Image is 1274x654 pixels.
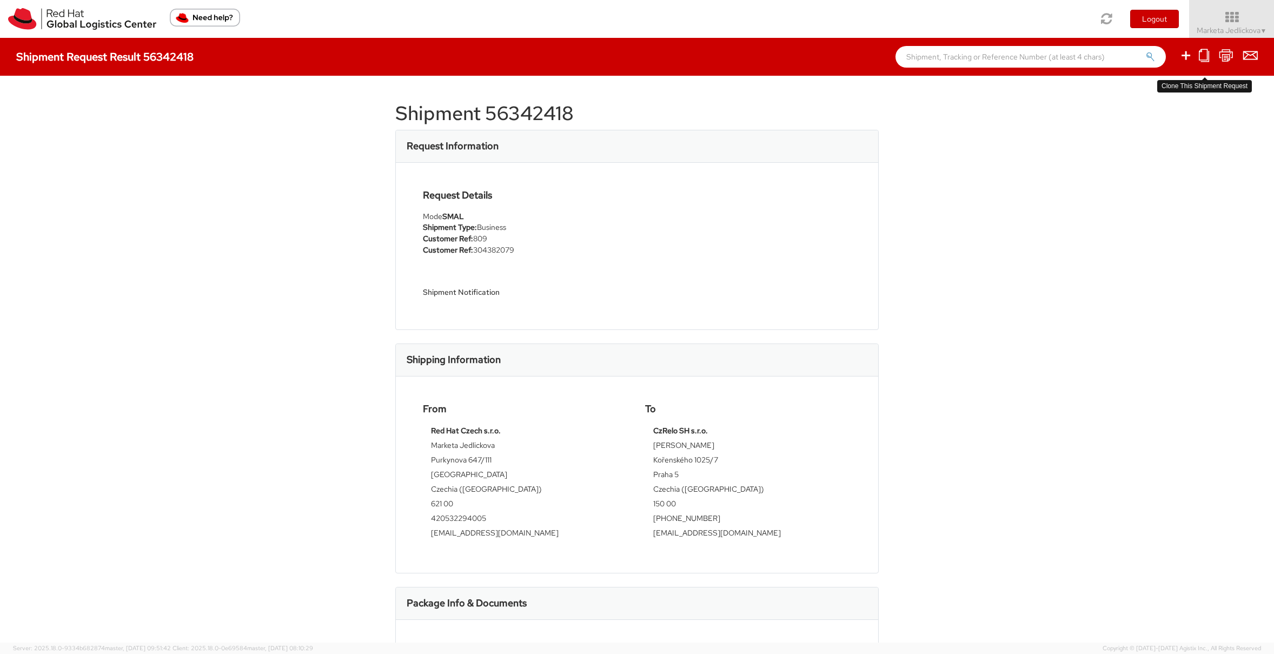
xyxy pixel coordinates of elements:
[423,245,473,255] strong: Customer Ref:
[423,233,629,245] li: 809
[431,469,621,484] td: [GEOGRAPHIC_DATA]
[653,440,843,454] td: [PERSON_NAME]
[423,234,473,243] strong: Customer Ref:
[13,644,171,652] span: Server: 2025.18.0-9334b682874
[653,469,843,484] td: Praha 5
[653,527,843,542] td: [EMAIL_ADDRESS][DOMAIN_NAME]
[423,404,629,414] h4: From
[16,51,194,63] h4: Shipment Request Result 56342418
[1197,25,1267,35] span: Marketa Jedlickova
[247,644,313,652] span: master, [DATE] 08:10:29
[407,598,527,609] h3: Package Info & Documents
[653,498,843,513] td: 150 00
[407,141,499,151] h3: Request Information
[423,190,629,201] h4: Request Details
[431,498,621,513] td: 621 00
[395,103,879,124] h1: Shipment 56342418
[423,222,629,233] li: Business
[431,527,621,542] td: [EMAIL_ADDRESS][DOMAIN_NAME]
[170,9,240,27] button: Need help?
[431,440,621,454] td: Marketa Jedlickova
[431,513,621,527] td: 420532294005
[431,426,501,435] strong: Red Hat Czech s.r.o.
[1130,10,1179,28] button: Logout
[653,484,843,498] td: Czechia ([GEOGRAPHIC_DATA])
[423,211,629,222] div: Mode
[895,46,1166,68] input: Shipment, Tracking or Reference Number (at least 4 chars)
[653,454,843,469] td: Kořenského 1025/7
[172,644,313,652] span: Client: 2025.18.0-0e69584
[431,484,621,498] td: Czechia ([GEOGRAPHIC_DATA])
[1157,80,1252,93] div: Clone This Shipment Request
[8,8,156,30] img: rh-logistics-00dfa346123c4ec078e1.svg
[653,426,708,435] strong: CzRelo SH s.r.o.
[653,513,843,527] td: [PHONE_NUMBER]
[407,354,501,365] h3: Shipping Information
[1103,644,1261,653] span: Copyright © [DATE]-[DATE] Agistix Inc., All Rights Reserved
[423,245,629,256] li: 304382079
[1260,27,1267,35] span: ▼
[423,288,629,296] h5: Shipment Notification
[442,212,464,221] strong: SMAL
[423,222,477,232] strong: Shipment Type:
[645,404,851,414] h4: To
[431,454,621,469] td: Purkynova 647/111
[105,644,171,652] span: master, [DATE] 09:51:42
